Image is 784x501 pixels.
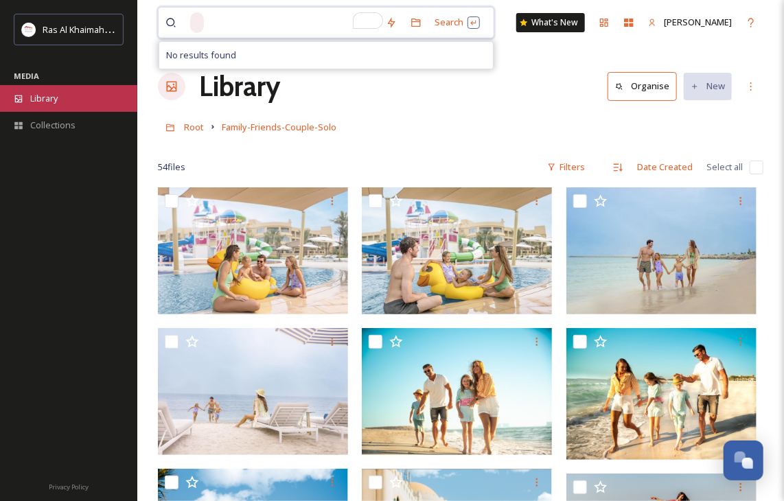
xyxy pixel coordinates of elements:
span: Root [184,121,204,133]
a: Library [199,66,280,107]
img: Family at the beach.jpg [566,328,757,460]
img: Family at the beach (1).jpg [362,328,552,455]
button: Open Chat [724,441,763,480]
span: Privacy Policy [49,482,89,491]
a: Privacy Policy [49,478,89,494]
span: Collections [30,119,76,132]
a: [PERSON_NAME] [641,9,739,36]
img: Family at Sofitel Al Hamra (2).jpg [362,187,552,314]
span: Ras Al Khaimah Tourism Development Authority [43,23,237,36]
span: 54 file s [158,161,185,174]
img: Logo_RAKTDA_RGB-01.png [22,23,36,36]
input: To enrich screen reader interactions, please activate Accessibility in Grammarly extension settings [205,8,379,38]
a: What's New [516,13,585,32]
span: [PERSON_NAME] [664,16,732,28]
div: Date Created [630,154,700,180]
span: MEDIA [14,71,39,81]
img: Family at Sofitel Al Hamra (3).jpg [158,187,348,314]
button: Organise [608,72,677,100]
a: Root [184,119,204,135]
img: Family at Sofitel Al Hamra.jpg [158,328,348,455]
a: Family-Friends-Couple-Solo [222,119,336,135]
span: Library [30,92,58,105]
span: No results found [166,49,236,62]
div: Filters [540,154,592,180]
span: Select all [706,161,743,174]
div: Search [428,9,487,36]
button: New [684,73,732,100]
img: Family at Sofitel Al Hamra (1).jpg [566,187,757,314]
span: Family-Friends-Couple-Solo [222,121,336,133]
